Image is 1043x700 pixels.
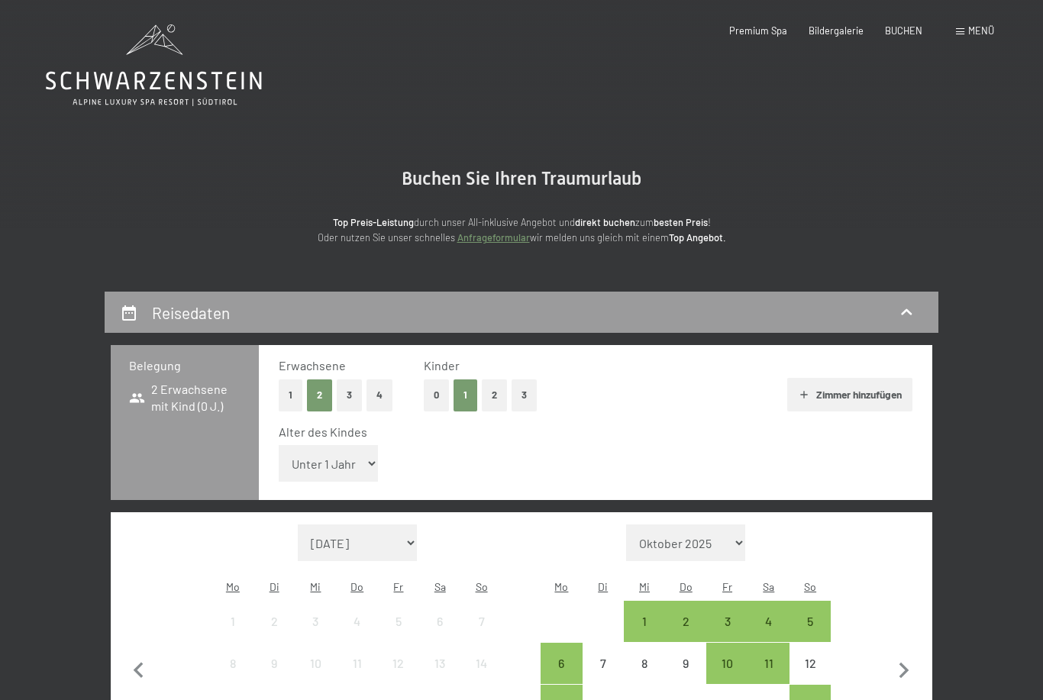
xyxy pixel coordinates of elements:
div: Mon Sep 01 2025 [212,601,253,642]
div: Anreise möglich [748,601,790,642]
div: 13 [421,657,459,695]
div: Tue Oct 07 2025 [583,643,624,684]
button: 4 [367,379,392,411]
div: Sat Sep 06 2025 [419,601,460,642]
button: 1 [454,379,477,411]
div: Wed Oct 01 2025 [624,601,665,642]
div: Tue Sep 09 2025 [253,643,295,684]
div: Anreise nicht möglich [337,643,378,684]
strong: direkt buchen [575,216,635,228]
div: 1 [625,615,664,653]
div: Sun Oct 12 2025 [790,643,831,684]
abbr: Samstag [434,580,446,593]
abbr: Mittwoch [310,580,321,593]
div: Mon Oct 06 2025 [541,643,582,684]
div: 9 [255,657,293,695]
div: Anreise nicht möglich [378,643,419,684]
h2: Reisedaten [152,303,230,322]
div: Fri Oct 03 2025 [706,601,748,642]
div: Wed Sep 10 2025 [295,643,336,684]
span: 2 Erwachsene mit Kind (0 J.) [129,381,241,415]
span: Buchen Sie Ihren Traumurlaub [402,168,641,189]
div: Tue Sep 02 2025 [253,601,295,642]
div: 6 [421,615,459,653]
div: 6 [542,657,580,695]
div: 5 [791,615,829,653]
div: Anreise möglich [665,601,706,642]
button: 3 [512,379,537,411]
div: Fri Oct 10 2025 [706,643,748,684]
div: Thu Sep 11 2025 [337,643,378,684]
div: 9 [667,657,705,695]
abbr: Donnerstag [680,580,693,593]
abbr: Freitag [393,580,403,593]
button: Zimmer hinzufügen [787,378,912,411]
div: Sun Sep 07 2025 [460,601,502,642]
div: Anreise nicht möglich [460,643,502,684]
div: 3 [296,615,334,653]
strong: Top Angebot. [669,231,726,244]
div: Sat Oct 11 2025 [748,643,790,684]
div: Anreise möglich [706,601,748,642]
div: 10 [296,657,334,695]
div: 5 [379,615,418,653]
span: Premium Spa [729,24,787,37]
abbr: Montag [554,580,568,593]
div: Anreise nicht möglich [295,643,336,684]
abbr: Freitag [722,580,732,593]
div: Mon Sep 08 2025 [212,643,253,684]
abbr: Samstag [763,580,774,593]
p: durch unser All-inklusive Angebot und zum ! Oder nutzen Sie unser schnelles wir melden uns gleich... [216,215,827,246]
div: Anreise nicht möglich [419,643,460,684]
div: Anreise nicht möglich [253,601,295,642]
abbr: Sonntag [804,580,816,593]
a: Bildergalerie [809,24,864,37]
div: Thu Oct 09 2025 [665,643,706,684]
div: 4 [338,615,376,653]
div: Sat Sep 13 2025 [419,643,460,684]
div: Anreise möglich [706,643,748,684]
div: 11 [750,657,788,695]
div: Anreise nicht möglich [419,601,460,642]
div: Thu Oct 02 2025 [665,601,706,642]
button: 2 [307,379,332,411]
strong: Top Preis-Leistung [333,216,414,228]
div: Sat Oct 04 2025 [748,601,790,642]
div: 10 [708,657,746,695]
div: Anreise nicht möglich [583,643,624,684]
div: Anreise möglich [748,643,790,684]
abbr: Mittwoch [639,580,650,593]
abbr: Montag [226,580,240,593]
div: Anreise nicht möglich [460,601,502,642]
div: Thu Sep 04 2025 [337,601,378,642]
button: 0 [424,379,449,411]
a: BUCHEN [885,24,922,37]
button: 2 [482,379,507,411]
button: 3 [337,379,362,411]
div: 14 [462,657,500,695]
div: Alter des Kindes [279,424,899,440]
div: Anreise nicht möglich [212,643,253,684]
abbr: Sonntag [476,580,488,593]
div: Anreise nicht möglich [378,601,419,642]
div: 2 [667,615,705,653]
div: Fri Sep 12 2025 [378,643,419,684]
div: 2 [255,615,293,653]
div: Wed Oct 08 2025 [624,643,665,684]
abbr: Dienstag [598,580,608,593]
div: Wed Sep 03 2025 [295,601,336,642]
div: Anreise nicht möglich [212,601,253,642]
span: Menü [968,24,994,37]
div: Anreise möglich [790,601,831,642]
div: 11 [338,657,376,695]
div: Sun Oct 05 2025 [790,601,831,642]
abbr: Dienstag [270,580,279,593]
abbr: Donnerstag [350,580,363,593]
div: 7 [584,657,622,695]
div: Anreise nicht möglich [790,643,831,684]
div: 8 [214,657,252,695]
div: 7 [462,615,500,653]
span: Kinder [424,358,460,373]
